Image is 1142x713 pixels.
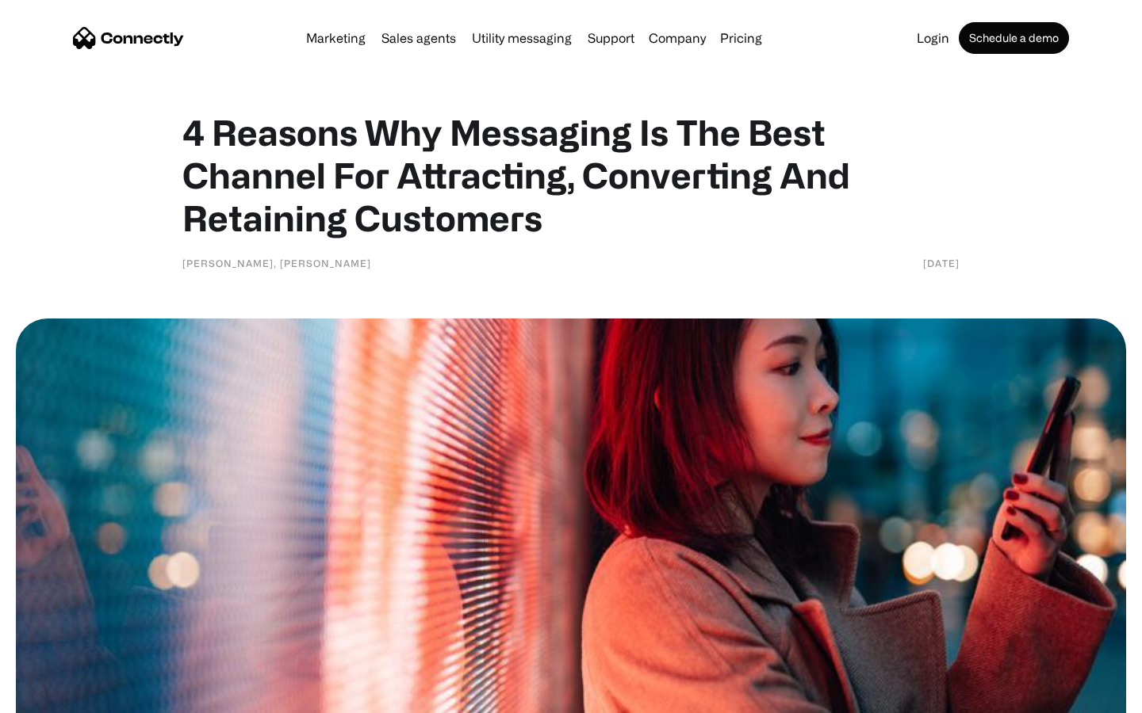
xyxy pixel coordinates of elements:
a: Support [581,32,641,44]
a: Login [910,32,956,44]
h1: 4 Reasons Why Messaging Is The Best Channel For Attracting, Converting And Retaining Customers [182,111,960,239]
a: Sales agents [375,32,462,44]
ul: Language list [32,685,95,707]
div: Company [649,27,706,49]
div: [PERSON_NAME], [PERSON_NAME] [182,255,371,271]
a: Marketing [300,32,372,44]
aside: Language selected: English [16,685,95,707]
a: Schedule a demo [959,22,1069,54]
div: [DATE] [923,255,960,271]
a: Pricing [714,32,768,44]
a: Utility messaging [466,32,578,44]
